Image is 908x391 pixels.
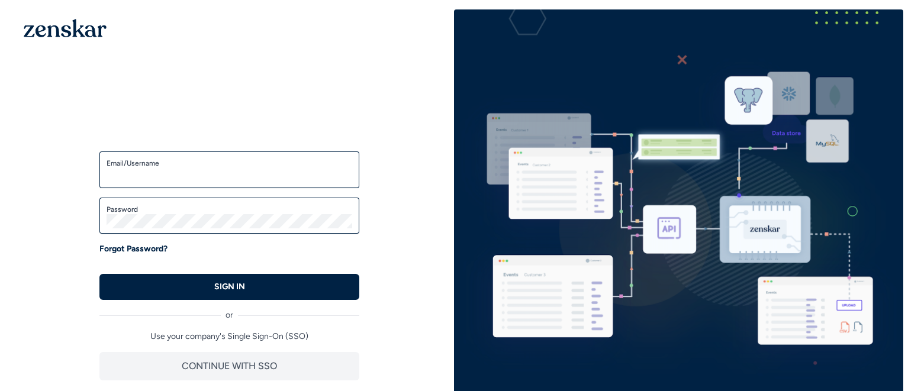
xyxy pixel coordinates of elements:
button: CONTINUE WITH SSO [99,352,359,380]
a: Forgot Password? [99,243,168,255]
div: or [99,300,359,321]
button: SIGN IN [99,274,359,300]
label: Password [107,205,352,214]
p: Use your company's Single Sign-On (SSO) [99,331,359,342]
label: Email/Username [107,159,352,168]
img: 1OGAJ2xQqyY4LXKgY66KYq0eOWRCkrZdAb3gUhuVAqdWPZE9SRJmCz+oDMSn4zDLXe31Ii730ItAGKgCKgCCgCikA4Av8PJUP... [24,19,107,37]
p: SIGN IN [214,281,245,293]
